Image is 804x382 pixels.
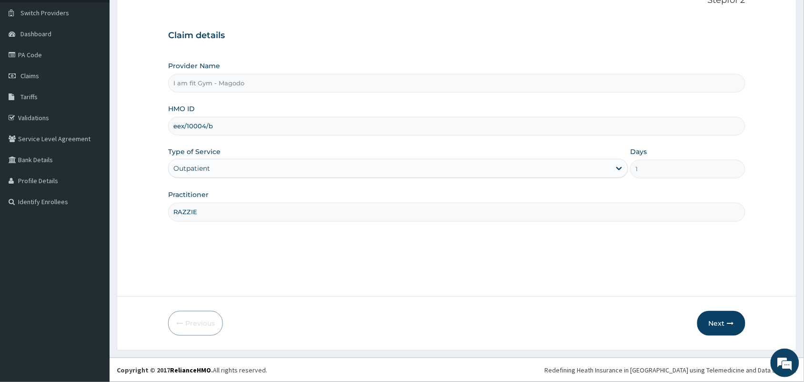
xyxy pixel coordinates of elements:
[168,203,745,221] input: Enter Name
[156,5,179,28] div: Minimize live chat window
[168,190,209,199] label: Practitioner
[697,311,745,336] button: Next
[630,147,647,156] label: Days
[545,365,797,375] div: Redefining Heath Insurance in [GEOGRAPHIC_DATA] using Telemedicine and Data Science!
[168,104,195,114] label: HMO ID
[168,117,745,135] input: Enter HMO ID
[110,358,804,382] footer: All rights reserved.
[55,120,131,217] span: We're online!
[50,53,160,66] div: Chat with us now
[168,311,223,336] button: Previous
[168,31,745,41] h3: Claim details
[20,72,39,80] span: Claims
[5,260,181,294] textarea: Type your message and hit 'Enter'
[168,61,220,71] label: Provider Name
[20,30,51,38] span: Dashboard
[20,93,38,101] span: Tariffs
[18,48,39,72] img: d_794563401_company_1708531726252_794563401
[117,366,213,374] strong: Copyright © 2017 .
[170,366,211,374] a: RelianceHMO
[20,9,69,17] span: Switch Providers
[168,147,221,156] label: Type of Service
